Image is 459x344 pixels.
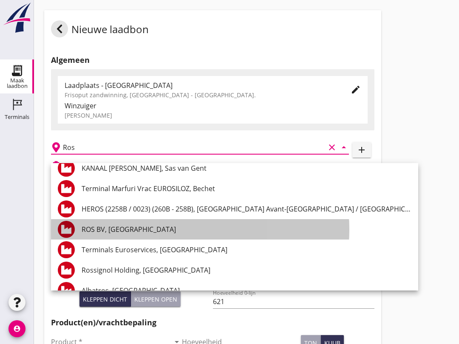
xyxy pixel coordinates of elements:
h2: Beladen vaartuig [65,161,108,169]
div: [PERSON_NAME] [65,111,361,120]
div: Winzuiger [65,101,361,111]
div: Nieuwe laadbon [51,20,149,41]
h2: Algemeen [51,54,374,66]
div: Frisoput zandwinning, [GEOGRAPHIC_DATA] - [GEOGRAPHIC_DATA]. [65,90,337,99]
button: Kleppen open [131,291,181,307]
i: clear [327,142,337,152]
h2: Product(en)/vrachtbepaling [51,317,374,328]
input: Losplaats [63,141,325,154]
div: Laadplaats - [GEOGRAPHIC_DATA] [65,80,337,90]
i: edit [351,85,361,95]
div: KANAAL [PERSON_NAME], Sas van Gent [82,163,411,173]
button: Kleppen dicht [79,291,131,307]
i: account_circle [8,320,25,337]
div: ROS BV, [GEOGRAPHIC_DATA] [82,224,411,234]
div: Rossignol Holding, [GEOGRAPHIC_DATA] [82,265,411,275]
div: HEROS (2258B / 0023) (260B - 258B), [GEOGRAPHIC_DATA] Avant-[GEOGRAPHIC_DATA] / [GEOGRAPHIC_DATA] [82,204,411,214]
div: Terminals Euroservices, [GEOGRAPHIC_DATA] [82,245,411,255]
div: Terminal Marfuri Vrac EUROSILOZ, Bechet [82,183,411,194]
div: Terminals [5,114,29,120]
div: Kleppen dicht [83,295,127,304]
i: add [357,145,367,155]
img: logo-small.a267ee39.svg [2,2,32,34]
i: arrow_drop_down [339,142,349,152]
input: Hoeveelheid 0-lijn [213,295,375,308]
div: Kleppen open [134,295,177,304]
div: Albatros, [GEOGRAPHIC_DATA] [82,285,411,296]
